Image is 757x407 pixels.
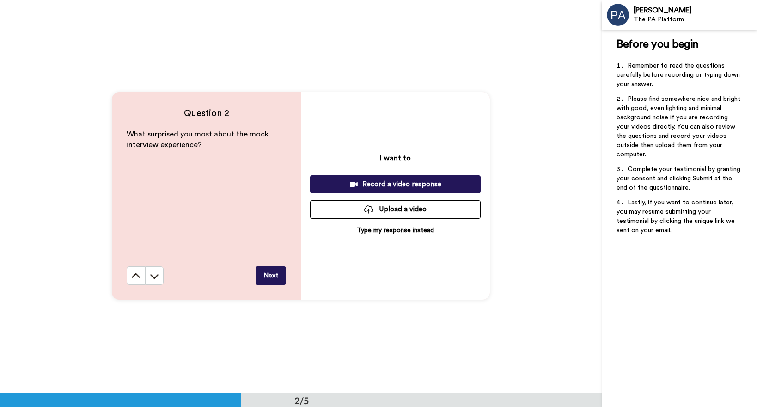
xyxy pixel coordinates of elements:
[617,96,742,158] span: Please find somewhere nice and bright with good, even lighting and minimal background noise if yo...
[256,266,286,285] button: Next
[280,394,324,407] div: 2/5
[310,200,481,218] button: Upload a video
[617,62,742,87] span: Remember to read the questions carefully before recording or typing down your answer.
[617,199,737,234] span: Lastly, if you want to continue later, you may resume submitting your testimonial by clicking the...
[617,39,698,50] span: Before you begin
[380,153,411,164] p: I want to
[127,130,270,148] span: What surprised you most about the mock interview experience?
[317,179,473,189] div: Record a video response
[357,226,434,235] p: Type my response instead
[310,175,481,193] button: Record a video response
[634,6,757,15] div: [PERSON_NAME]
[127,107,286,120] h4: Question 2
[634,16,757,24] div: The PA Platform
[607,4,629,26] img: Profile Image
[617,166,742,191] span: Complete your testimonial by granting your consent and clicking Submit at the end of the question...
